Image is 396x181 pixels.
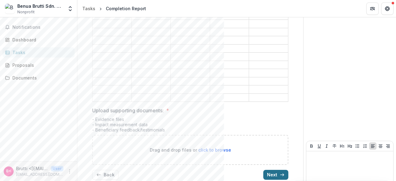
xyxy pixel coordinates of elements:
[80,4,98,13] a: Tasks
[5,4,15,14] img: Benua Brutti Sdn. Bhd.
[12,62,70,68] div: Proposals
[366,2,379,15] button: Partners
[2,22,75,32] button: Notifications
[369,142,377,150] button: Align Left
[12,25,72,30] span: Notifications
[16,172,63,177] p: [EMAIL_ADDRESS][DOMAIN_NAME]
[80,4,148,13] nav: breadcrumb
[17,9,35,15] span: Nonprofit
[150,147,231,153] p: Drag and drop files or
[316,142,323,150] button: Underline
[12,75,70,81] div: Documents
[2,60,75,70] a: Proposals
[12,37,70,43] div: Dashboard
[6,169,11,173] div: Brutti <bruttibesi@gmail.com>
[92,107,164,114] p: Upload supporting documents:
[331,142,338,150] button: Strike
[346,142,354,150] button: Heading 2
[16,165,48,172] p: Brutti <[EMAIL_ADDRESS][DOMAIN_NAME]>
[263,170,288,180] button: Next
[51,166,63,171] p: User
[323,142,330,150] button: Italicize
[381,2,394,15] button: Get Help
[82,5,95,12] div: Tasks
[66,168,73,175] button: More
[361,142,369,150] button: Ordered List
[354,142,361,150] button: Bullet List
[2,35,75,45] a: Dashboard
[2,73,75,83] a: Documents
[308,142,315,150] button: Bold
[377,142,384,150] button: Align Center
[17,3,63,9] div: Benua Brutti Sdn. Bhd.
[92,170,118,180] button: Back
[2,47,75,58] a: Tasks
[66,2,75,15] button: Open entity switcher
[106,5,146,12] div: Completion Report
[92,117,288,135] div: - Evidence files - Impact measurement data - Beneficiary feedback/testimonials
[384,142,392,150] button: Align Right
[338,142,346,150] button: Heading 1
[198,147,231,153] span: click to browse
[12,49,70,56] div: Tasks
